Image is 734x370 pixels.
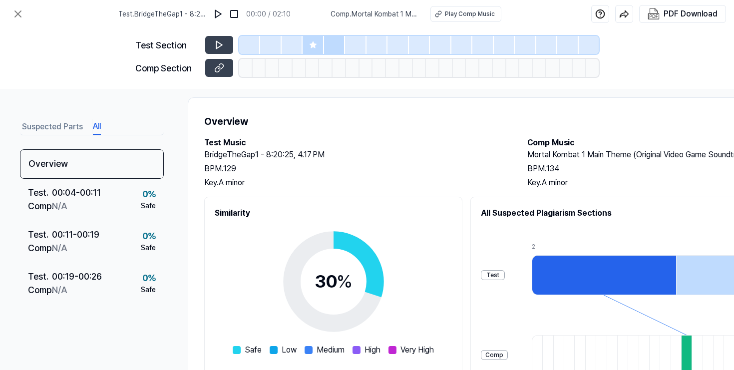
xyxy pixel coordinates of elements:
[204,177,507,189] div: Key. A minor
[118,9,206,19] span: Test . BridgeTheGap1 - 8:20:25, 4.17 PM
[20,149,164,179] div: Overview
[664,7,718,20] div: PDF Download
[229,9,239,19] img: stop
[430,6,501,22] button: Play Comp Music
[246,9,291,19] div: 00:00 / 02:10
[52,186,101,199] div: 00:04 - 00:11
[481,350,508,360] div: Comp
[28,241,52,255] div: Comp .
[28,199,52,213] div: Comp .
[28,228,52,241] div: Test .
[337,271,353,292] span: %
[365,344,380,356] span: High
[135,61,199,75] div: Comp Section
[331,9,418,19] span: Comp . Mortal Kombat 1 Main Theme (Original Video Game Soundtrack)
[400,344,434,356] span: Very High
[52,199,67,213] div: N/A
[135,38,199,52] div: Test Section
[204,163,507,175] div: BPM. 129
[282,344,297,356] span: Low
[141,201,156,211] div: Safe
[317,344,345,356] span: Medium
[532,242,676,251] div: 2
[142,271,156,285] div: 0 %
[315,268,353,295] div: 30
[245,344,262,356] span: Safe
[619,9,629,19] img: share
[52,283,67,297] div: N/A
[28,270,52,283] div: Test .
[141,285,156,295] div: Safe
[28,283,52,297] div: Comp .
[141,243,156,253] div: Safe
[445,9,495,18] div: Play Comp Music
[204,137,507,149] h2: Test Music
[215,207,452,219] h2: Similarity
[142,229,156,243] div: 0 %
[52,241,67,255] div: N/A
[52,270,102,283] div: 00:19 - 00:26
[648,8,660,20] img: PDF Download
[93,119,101,135] button: All
[595,9,605,19] img: help
[22,119,83,135] button: Suspected Parts
[204,149,507,161] h2: BridgeTheGap1 - 8:20:25, 4.17 PM
[646,5,720,22] button: PDF Download
[142,187,156,201] div: 0 %
[213,9,223,19] img: play
[52,228,99,241] div: 00:11 - 00:19
[28,186,52,199] div: Test .
[481,270,505,280] div: Test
